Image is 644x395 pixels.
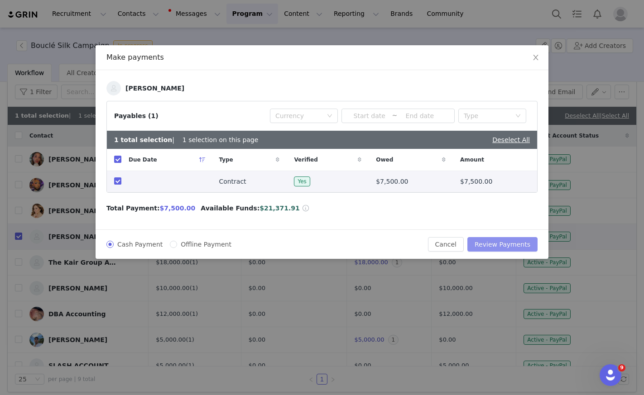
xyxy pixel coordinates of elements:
i: icon: down [327,113,332,119]
span: Amount [460,156,484,164]
span: Total Payment: [106,204,160,213]
button: Cancel [428,237,464,252]
a: [PERSON_NAME] [106,81,184,95]
span: Type [219,156,233,164]
span: $21,371.91 [260,205,300,212]
span: Contract [219,177,246,186]
button: Review Payments [467,237,538,252]
iframe: Intercom live chat [600,364,621,386]
span: Cash Payment [114,241,166,248]
a: Deselect All [492,136,530,143]
span: Owed [376,156,393,164]
div: Currency [275,111,322,120]
div: Make payments [106,52,538,62]
span: Yes [294,176,310,186]
input: Start date [347,111,392,121]
span: $7,500.00 [160,205,196,212]
span: Verified [294,156,317,164]
article: Payables [106,101,538,193]
div: | 1 selection on this page [114,135,258,145]
span: $7,500.00 [460,177,492,186]
b: 1 total selection [114,136,172,143]
span: Offline Payment [177,241,235,248]
div: Payables (1) [114,111,159,121]
div: [PERSON_NAME] [125,85,184,92]
button: Close [523,45,548,71]
i: icon: down [515,113,521,119]
input: End date [397,111,442,121]
span: $7,500.00 [376,177,408,186]
i: icon: close [532,54,539,61]
span: Due Date [129,156,157,164]
span: Available Funds: [201,204,260,213]
img: a8f6bd4b-81ca-4835-966a-900c542cc8fa--s.jpg [106,81,121,95]
div: Type [464,111,511,120]
span: 9 [618,364,625,371]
